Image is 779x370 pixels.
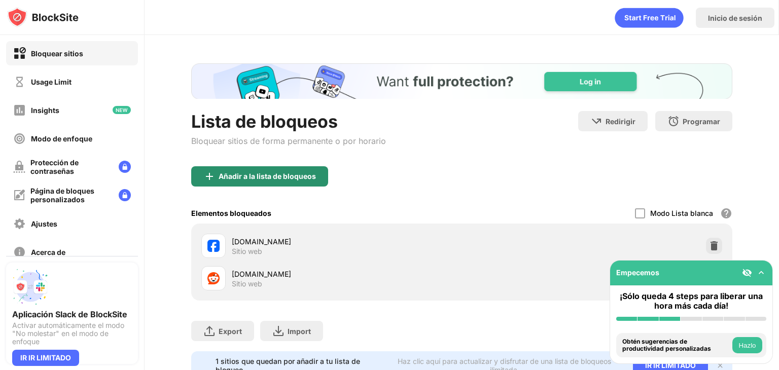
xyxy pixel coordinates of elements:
[191,209,271,217] div: Elementos bloqueados
[756,268,766,278] img: omni-setup-toggle.svg
[650,209,713,217] div: Modo Lista blanca
[232,279,262,288] div: Sitio web
[31,134,92,143] div: Modo de enfoque
[606,117,635,126] div: Redirigir
[12,350,79,366] div: IR IR LIMITADO
[732,337,762,353] button: Hazlo
[13,104,26,117] img: insights-off.svg
[191,111,386,132] div: Lista de bloqueos
[13,132,26,145] img: focus-off.svg
[615,8,684,28] div: animation
[13,161,25,173] img: password-protection-off.svg
[7,7,79,27] img: logo-blocksite.svg
[207,272,220,284] img: favicons
[191,63,732,99] iframe: Banner
[12,309,132,319] div: Aplicación Slack de BlockSite
[13,246,26,258] img: about-off.svg
[113,106,131,114] img: new-icon.svg
[232,269,462,279] div: [DOMAIN_NAME]
[683,117,720,126] div: Programar
[31,106,59,115] div: Insights
[191,136,386,146] div: Bloquear sitios de forma permanente o por horario
[232,236,462,247] div: [DOMAIN_NAME]
[13,189,25,201] img: customize-block-page-off.svg
[119,189,131,201] img: lock-menu.svg
[13,217,26,230] img: settings-off.svg
[31,219,57,228] div: Ajustes
[708,14,762,22] div: Inicio de sesión
[207,240,220,252] img: favicons
[716,361,724,369] img: x-button.svg
[31,248,65,256] div: Acerca de
[616,291,766,311] div: ¡Sólo queda 4 steps para liberar una hora más cada día!
[12,321,132,346] div: Activar automáticamente el modo "No molestar" en el modo de enfoque
[616,268,659,277] div: Empecemos
[31,49,83,58] div: Bloquear sitios
[31,78,72,86] div: Usage Limit
[13,76,26,88] img: time-usage-off.svg
[219,172,316,180] div: Añadir a la lista de bloqueos
[30,187,111,204] div: Página de bloques personalizados
[119,161,131,173] img: lock-menu.svg
[742,268,752,278] img: eye-not-visible.svg
[30,158,111,175] div: Protección de contraseñas
[622,338,730,353] div: Obtén sugerencias de productividad personalizadas
[12,269,49,305] img: push-slack.svg
[219,327,242,336] div: Export
[232,247,262,256] div: Sitio web
[13,47,26,60] img: block-on.svg
[288,327,311,336] div: Import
